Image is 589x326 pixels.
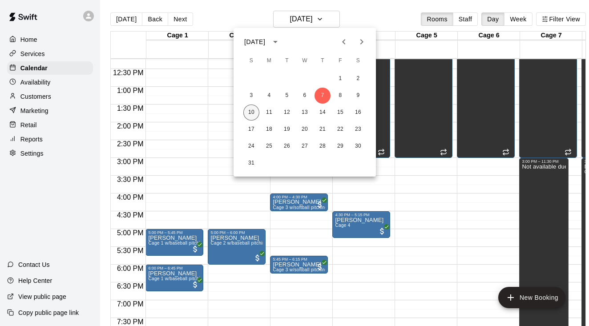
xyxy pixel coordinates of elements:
button: 11 [261,105,277,121]
button: calendar view is open, switch to year view [268,34,283,49]
span: Wednesday [297,52,313,70]
span: Saturday [350,52,366,70]
button: 18 [261,121,277,137]
button: 27 [297,138,313,154]
button: 28 [315,138,331,154]
span: Sunday [243,52,259,70]
span: Friday [332,52,348,70]
button: 30 [350,138,366,154]
button: 3 [243,88,259,104]
button: 12 [279,105,295,121]
button: 7 [315,88,331,104]
button: 23 [350,121,366,137]
button: 31 [243,155,259,171]
button: 16 [350,105,366,121]
button: 10 [243,105,259,121]
button: 20 [297,121,313,137]
button: 1 [332,71,348,87]
button: 17 [243,121,259,137]
button: 24 [243,138,259,154]
button: 15 [332,105,348,121]
button: 26 [279,138,295,154]
button: 4 [261,88,277,104]
button: 29 [332,138,348,154]
button: 22 [332,121,348,137]
button: 8 [332,88,348,104]
button: 6 [297,88,313,104]
button: Previous month [335,33,353,51]
span: Thursday [315,52,331,70]
button: 13 [297,105,313,121]
div: [DATE] [244,37,265,47]
button: 19 [279,121,295,137]
button: 5 [279,88,295,104]
button: 21 [315,121,331,137]
span: Monday [261,52,277,70]
button: 9 [350,88,366,104]
button: 2 [350,71,366,87]
button: 14 [315,105,331,121]
button: Next month [353,33,371,51]
button: 25 [261,138,277,154]
span: Tuesday [279,52,295,70]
